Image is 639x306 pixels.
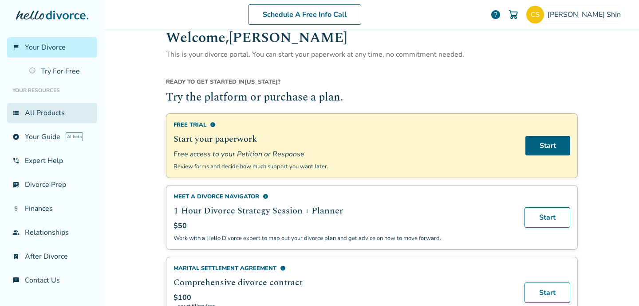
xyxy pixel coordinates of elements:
a: phone_in_talkExpert Help [7,151,97,171]
a: Schedule A Free Info Call [248,4,361,25]
span: Your Divorce [25,43,66,52]
div: Marital Settlement Agreement [174,264,514,272]
span: info [263,194,268,199]
span: info [210,122,216,128]
span: chat_info [12,277,20,284]
h2: Start your paperwork [174,132,515,146]
span: $100 [174,293,191,302]
span: phone_in_talk [12,157,20,164]
span: AI beta [66,132,83,141]
span: attach_money [12,205,20,212]
a: chat_infoContact Us [7,270,97,291]
p: Work with a Hello Divorce expert to map out your divorce plan and get advice on how to move forward. [174,234,514,242]
span: explore [12,133,20,140]
a: exploreYour GuideAI beta [7,127,97,147]
a: view_listAll Products [7,103,97,123]
a: list_alt_checkDivorce Prep [7,174,97,195]
li: Your Resources [7,81,97,99]
div: Meet a divorce navigator [174,193,514,201]
h2: Comprehensive divorce contract [174,276,514,289]
div: [US_STATE] ? [166,78,578,89]
h1: Welcome, [PERSON_NAME] [166,27,578,49]
img: Cart [508,9,519,20]
span: view_list [12,109,20,116]
a: groupRelationships [7,222,97,243]
h2: 1-Hour Divorce Strategy Session + Planner [174,204,514,217]
a: flag_2Your Divorce [7,37,97,58]
a: help [490,9,501,20]
iframe: Chat Widget [595,263,639,306]
a: bookmark_checkAfter Divorce [7,246,97,267]
span: bookmark_check [12,253,20,260]
span: Free access to your Petition or Response [174,149,515,159]
span: Ready to get started in [166,78,245,86]
h2: Try the platform or purchase a plan. [166,89,578,106]
span: list_alt_check [12,181,20,188]
a: Start [525,136,570,155]
a: Try For Free [24,61,97,81]
a: Start [525,207,570,228]
div: Free Trial [174,121,515,129]
a: attach_moneyFinances [7,198,97,219]
a: Start [525,283,570,303]
span: group [12,229,20,236]
p: Review forms and decide how much support you want later. [174,163,515,170]
span: [PERSON_NAME] Shin [548,10,624,19]
span: flag_2 [12,44,20,51]
span: info [280,265,286,271]
p: This is your divorce portal. You can start your paperwork at any time, no commitment needed. [166,49,578,60]
span: $50 [174,221,187,231]
img: cheryn.shin@hellodivorce.com [526,6,544,23]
